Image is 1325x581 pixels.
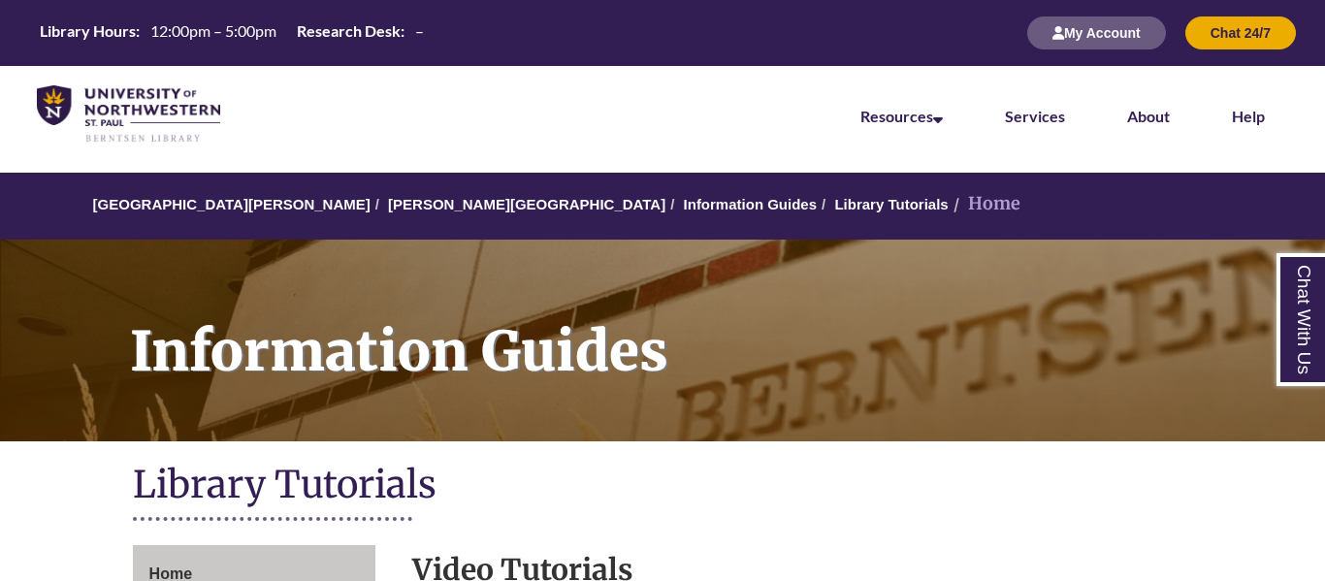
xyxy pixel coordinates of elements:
a: [PERSON_NAME][GEOGRAPHIC_DATA] [388,196,665,212]
a: Help [1232,107,1265,125]
a: Chat 24/7 [1185,24,1296,41]
a: [GEOGRAPHIC_DATA][PERSON_NAME] [93,196,371,212]
h1: Library Tutorials [133,461,1193,512]
a: Information Guides [684,196,818,212]
li: Home [949,190,1020,218]
th: Research Desk: [289,20,407,42]
table: Hours Today [32,20,432,45]
a: About [1127,107,1170,125]
a: Services [1005,107,1065,125]
h1: Information Guides [109,240,1325,416]
span: – [415,21,424,40]
img: UNWSP Library Logo [37,85,220,144]
span: 12:00pm – 5:00pm [150,21,276,40]
button: Chat 24/7 [1185,16,1296,49]
a: Resources [860,107,943,125]
a: My Account [1027,24,1166,41]
a: Hours Today [32,20,432,47]
a: Library Tutorials [834,196,948,212]
button: My Account [1027,16,1166,49]
th: Library Hours: [32,20,143,42]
